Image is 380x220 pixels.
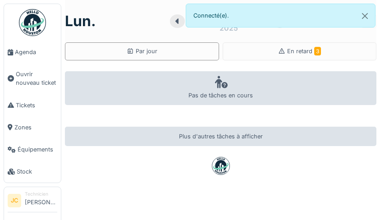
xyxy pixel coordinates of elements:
div: Technicien [25,191,57,197]
a: Stock [4,160,61,183]
button: Close [355,4,375,28]
a: Tickets [4,94,61,116]
div: Pas de tâches en cours [65,71,376,105]
a: Ouvrir nouveau ticket [4,63,61,94]
span: Ouvrir nouveau ticket [16,70,57,87]
li: [PERSON_NAME] [25,191,57,210]
div: 2025 [220,23,238,33]
a: Équipements [4,138,61,160]
li: JC [8,194,21,207]
div: Connecté(e). [186,4,376,27]
a: JC Technicien[PERSON_NAME] [8,191,57,212]
span: Zones [14,123,57,132]
div: Par jour [127,47,157,55]
span: Agenda [15,48,57,56]
a: Agenda [4,41,61,63]
img: Badge_color-CXgf-gQk.svg [19,9,46,36]
div: Plus d'autres tâches à afficher [65,127,376,146]
span: 3 [314,47,321,55]
img: badge-BVDL4wpA.svg [212,157,230,175]
h1: lun. [65,13,96,30]
span: En retard [287,48,321,55]
span: Stock [17,167,57,176]
span: Tickets [16,101,57,110]
a: Zones [4,116,61,138]
span: Équipements [18,145,57,154]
